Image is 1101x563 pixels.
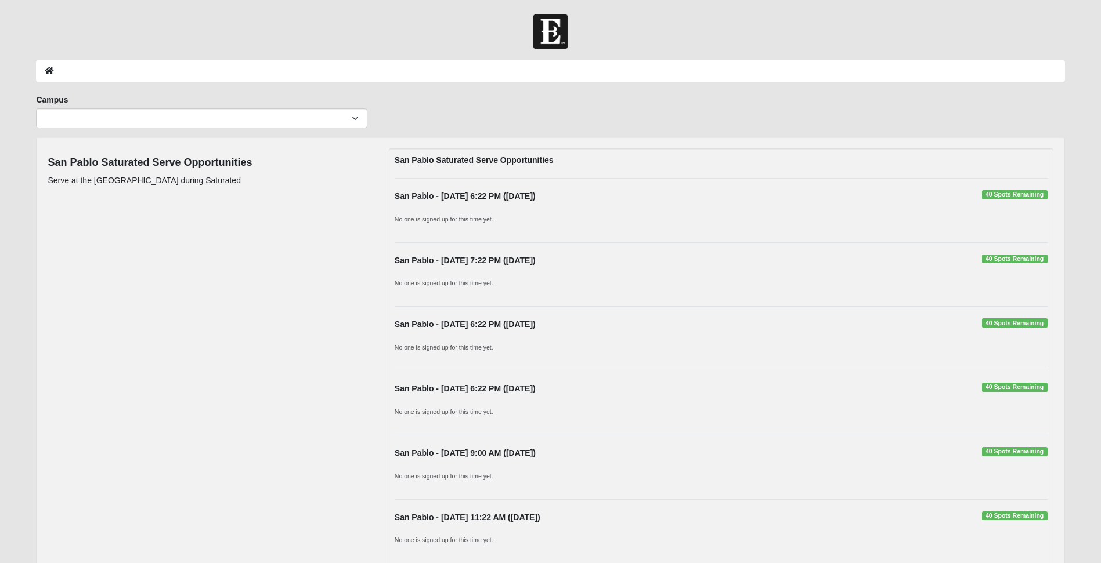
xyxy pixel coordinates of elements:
[36,94,68,106] label: Campus
[48,157,252,169] h4: San Pablo Saturated Serve Opportunities
[48,175,252,187] p: Serve at the [GEOGRAPHIC_DATA] during Saturated
[982,255,1048,264] span: 40 Spots Remaining
[395,513,540,522] strong: San Pablo - [DATE] 11:22 AM ([DATE])
[533,14,568,49] img: Church of Eleven22 Logo
[395,155,554,165] strong: San Pablo Saturated Serve Opportunities
[982,447,1048,456] span: 40 Spots Remaining
[982,383,1048,392] span: 40 Spots Remaining
[395,216,493,223] small: No one is signed up for this time yet.
[982,318,1048,328] span: 40 Spots Remaining
[395,473,493,480] small: No one is signed up for this time yet.
[395,344,493,351] small: No one is signed up for this time yet.
[982,511,1048,521] span: 40 Spots Remaining
[395,536,493,543] small: No one is signed up for this time yet.
[395,256,536,265] strong: San Pablo - [DATE] 7:22 PM ([DATE])
[982,190,1048,199] span: 40 Spots Remaining
[395,408,493,415] small: No one is signed up for this time yet.
[395,319,536,329] strong: San Pablo - [DATE] 6:22 PM ([DATE])
[395,191,536,201] strong: San Pablo - [DATE] 6:22 PM ([DATE])
[395,384,536,393] strong: San Pablo - [DATE] 6:22 PM ([DATE])
[395,448,536,457] strong: San Pablo - [DATE] 9:00 AM ([DATE])
[395,279,493,286] small: No one is signed up for this time yet.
